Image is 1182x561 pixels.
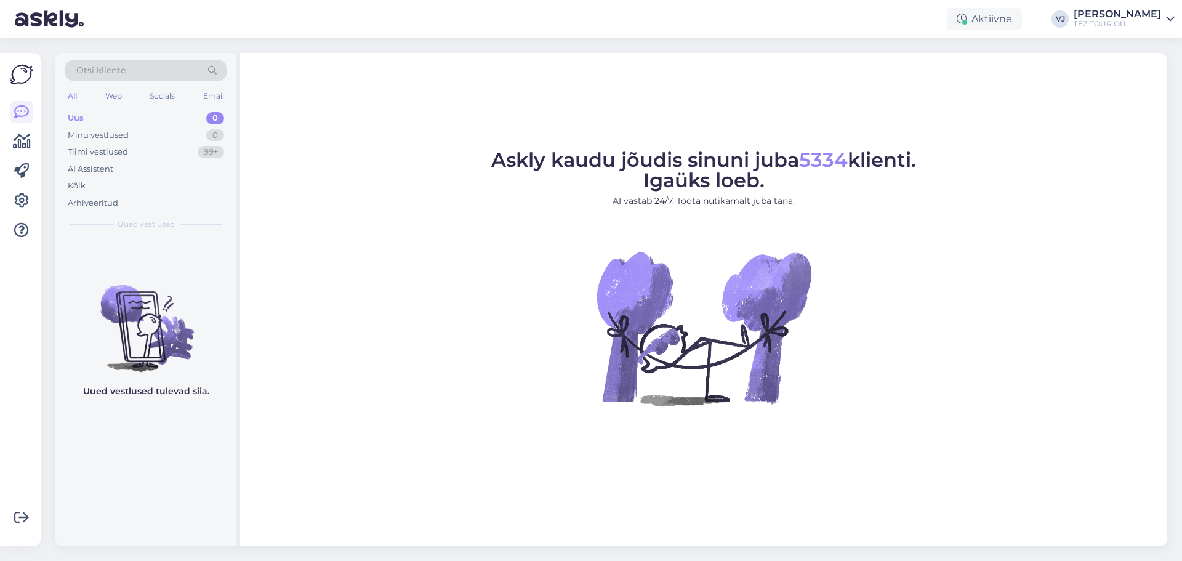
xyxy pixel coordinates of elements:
[68,197,118,209] div: Arhiveeritud
[1074,9,1175,29] a: [PERSON_NAME]TEZ TOUR OÜ
[799,148,848,172] span: 5334
[68,163,113,176] div: AI Assistent
[68,129,129,142] div: Minu vestlused
[118,219,175,230] span: Uued vestlused
[947,8,1022,30] div: Aktiivne
[201,88,227,104] div: Email
[68,180,86,192] div: Kõik
[83,385,209,398] p: Uued vestlused tulevad siia.
[1074,19,1161,29] div: TEZ TOUR OÜ
[68,112,84,124] div: Uus
[10,63,33,86] img: Askly Logo
[1051,10,1069,28] div: VJ
[76,64,126,77] span: Otsi kliente
[147,88,177,104] div: Socials
[491,195,916,208] p: AI vastab 24/7. Tööta nutikamalt juba täna.
[206,129,224,142] div: 0
[593,217,814,439] img: No Chat active
[1074,9,1161,19] div: [PERSON_NAME]
[198,146,224,158] div: 99+
[103,88,124,104] div: Web
[206,112,224,124] div: 0
[68,146,128,158] div: Tiimi vestlused
[55,263,236,374] img: No chats
[65,88,79,104] div: All
[491,148,916,192] span: Askly kaudu jõudis sinuni juba klienti. Igaüks loeb.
